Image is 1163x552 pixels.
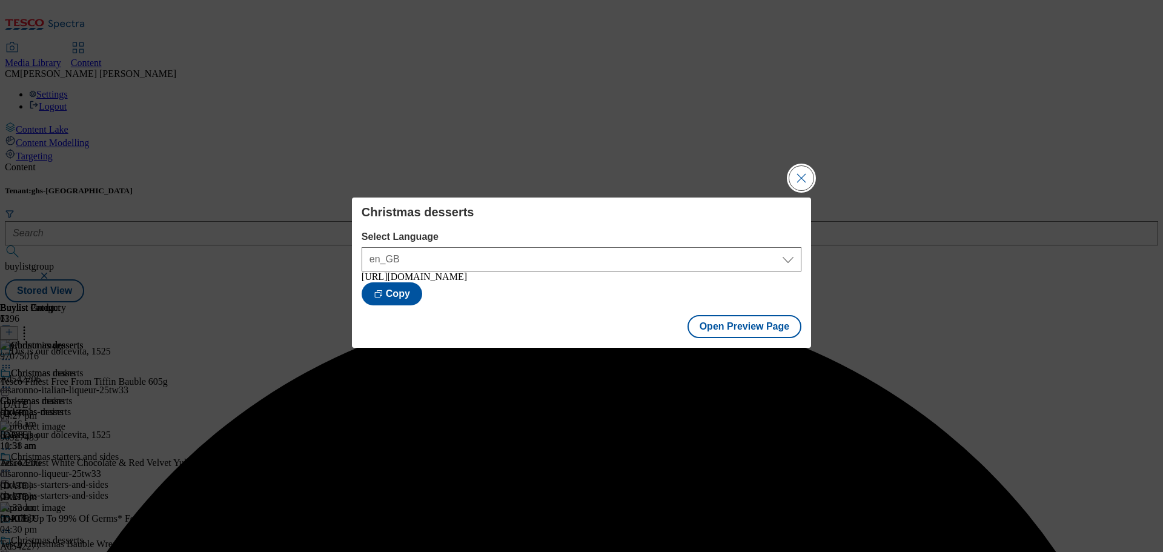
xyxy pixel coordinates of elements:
div: [URL][DOMAIN_NAME] [362,271,801,282]
button: Copy [362,282,422,305]
div: Modal [352,198,811,348]
button: Close Modal [789,166,813,190]
label: Select Language [362,231,801,242]
button: Open Preview Page [688,315,802,338]
h4: Christmas desserts [362,205,801,219]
